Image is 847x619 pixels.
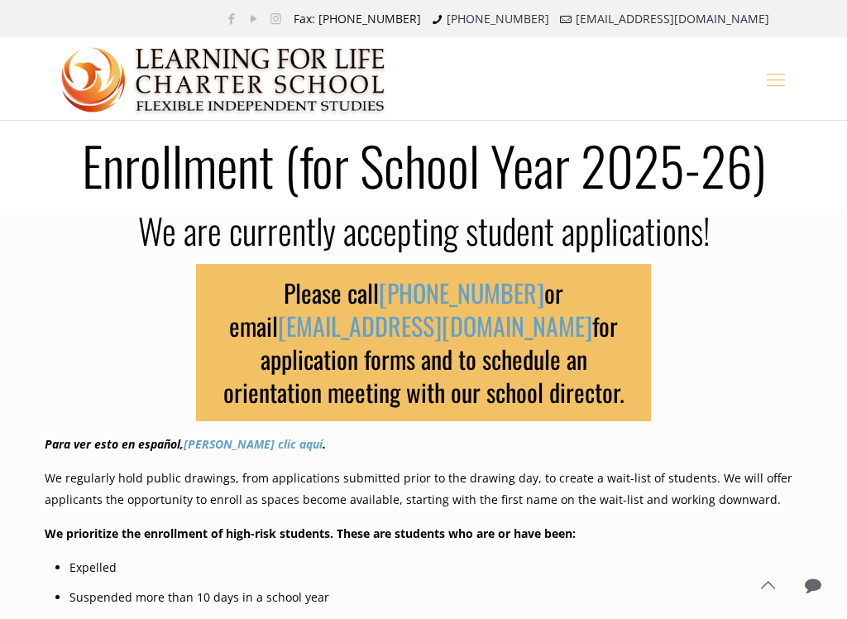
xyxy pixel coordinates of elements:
em: Para ver esto en español, . [45,436,326,452]
a: Instagram icon [267,10,285,26]
h2: We are currently accepting student applications! [45,209,802,252]
a: YouTube icon [245,10,262,26]
a: Facebook icon [223,10,240,26]
p: We regularly hold public drawings, from applications submitted prior to the drawing day, to creat... [45,468,802,511]
li: Expelled [69,557,802,578]
img: Enrollment (for School Year 2025-26) [61,38,386,121]
a: [PERSON_NAME] clic aquí [184,436,323,452]
b: We prioritize the enrollment of high-risk students. These are students who are or have been: [45,525,576,541]
i: phone [429,11,446,26]
a: [EMAIL_ADDRESS][DOMAIN_NAME] [576,11,769,26]
i: mail [557,11,574,26]
a: [EMAIL_ADDRESS][DOMAIN_NAME] [278,307,592,344]
a: mobile menu [762,65,790,93]
li: Suspended more than 10 days in a school year [69,587,802,608]
h1: Enrollment (for School Year 2025-26) [35,138,812,191]
a: [PHONE_NUMBER] [379,274,544,311]
h3: Please call or email for application forms and to schedule an orientation meeting with our school... [196,264,651,421]
a: [PHONE_NUMBER] [447,11,549,26]
a: Back to top icon [750,568,785,602]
